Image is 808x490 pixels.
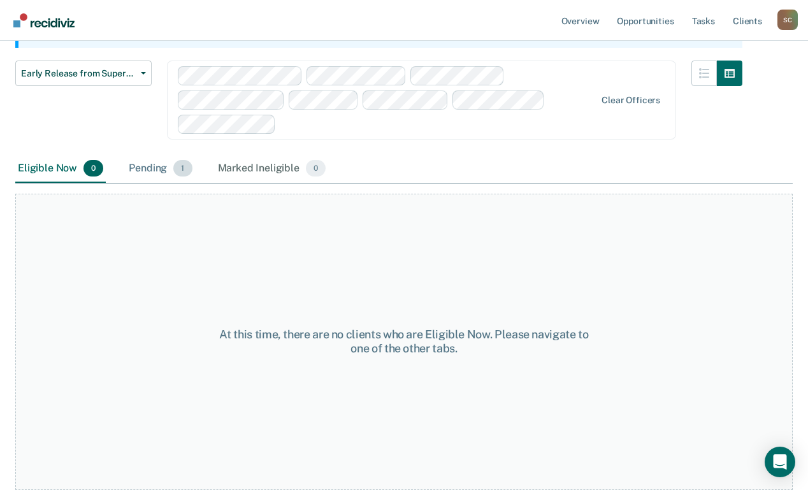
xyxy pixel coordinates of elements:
div: S C [777,10,798,30]
span: 0 [306,160,326,177]
div: Pending1 [126,155,194,183]
button: Profile dropdown button [777,10,798,30]
button: Early Release from Supervision [15,61,152,86]
div: Eligible Now0 [15,155,106,183]
img: Recidiviz [13,13,75,27]
span: 0 [83,160,103,177]
div: At this time, there are no clients who are Eligible Now. Please navigate to one of the other tabs. [210,328,598,355]
div: Clear officers [602,95,660,106]
span: 1 [173,160,192,177]
span: Early Release from Supervision [21,68,136,79]
div: Marked Ineligible0 [215,155,329,183]
div: Open Intercom Messenger [765,447,795,477]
